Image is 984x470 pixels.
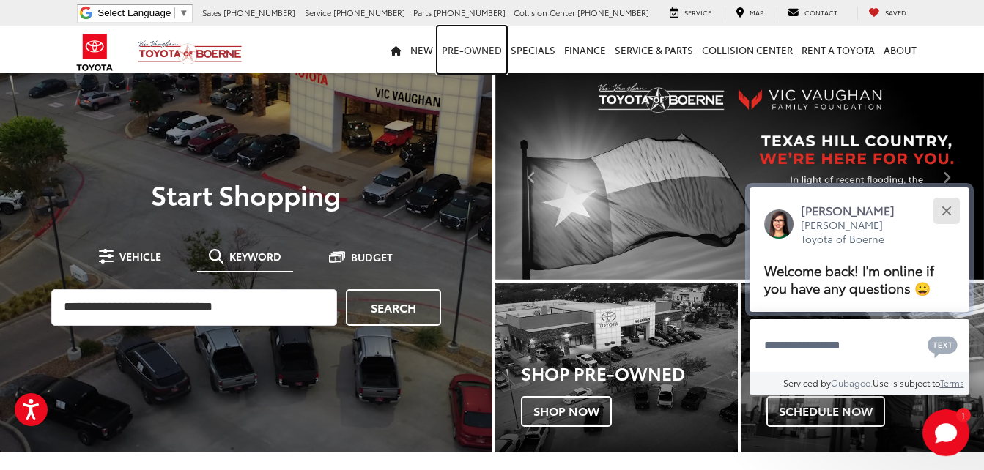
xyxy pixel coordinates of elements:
span: ▼ [179,7,188,18]
a: My Saved Vehicles [857,7,917,20]
span: Map [750,7,763,17]
span: Service [305,7,331,18]
span: [PHONE_NUMBER] [223,7,295,18]
h3: Shop Pre-Owned [521,363,739,382]
span: Saved [885,7,906,17]
span: Welcome back! I'm online if you have any questions 😀 [764,260,934,297]
p: [PERSON_NAME] [801,202,909,218]
a: Terms [940,376,964,389]
span: Schedule Now [766,396,885,427]
span: [PHONE_NUMBER] [577,7,649,18]
a: Home [386,26,406,73]
button: Chat with SMS [923,329,962,362]
a: Service & Parts: Opens in a new tab [610,26,698,73]
div: Close[PERSON_NAME][PERSON_NAME] Toyota of BoerneWelcome back! I'm online if you have any question... [750,187,969,395]
a: Service [659,7,722,20]
span: [PHONE_NUMBER] [333,7,405,18]
p: [PERSON_NAME] Toyota of Boerne [801,218,909,247]
a: Map [725,7,774,20]
div: Toyota [741,283,984,452]
a: Collision Center [698,26,797,73]
span: ​ [174,7,175,18]
button: Click to view next picture. [911,102,984,250]
svg: Text [928,335,958,358]
svg: Start Chat [922,409,969,456]
img: Vic Vaughan Toyota of Boerne [138,40,243,65]
span: Vehicle [119,251,161,261]
a: Contact [777,7,848,20]
a: Pre-Owned [437,26,506,73]
div: Toyota [495,283,739,452]
span: Use is subject to [873,376,940,389]
p: Start Shopping [31,179,462,209]
span: Shop Now [521,396,612,427]
a: Select Language​ [97,7,188,18]
a: New [406,26,437,73]
span: Budget [351,252,393,262]
a: Specials [506,26,560,73]
a: About [879,26,921,73]
a: Gubagoo. [831,376,873,389]
textarea: Type your message [750,319,969,372]
span: [PHONE_NUMBER] [434,7,506,18]
span: Parts [413,7,432,18]
a: Rent a Toyota [797,26,879,73]
span: Keyword [229,251,281,261]
span: Serviced by [783,376,831,389]
span: Service [684,7,711,17]
img: Toyota [67,29,122,76]
a: Search [346,289,441,326]
a: Finance [560,26,610,73]
button: Toggle Chat Window [922,409,969,456]
span: Collision Center [514,7,575,18]
span: 1 [961,411,965,418]
button: Click to view previous picture. [495,102,569,250]
span: Contact [804,7,837,17]
a: Schedule Service Schedule Now [741,283,984,452]
span: Sales [202,7,221,18]
a: Shop Pre-Owned Shop Now [495,283,739,452]
span: Select Language [97,7,171,18]
button: Close [931,195,962,226]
